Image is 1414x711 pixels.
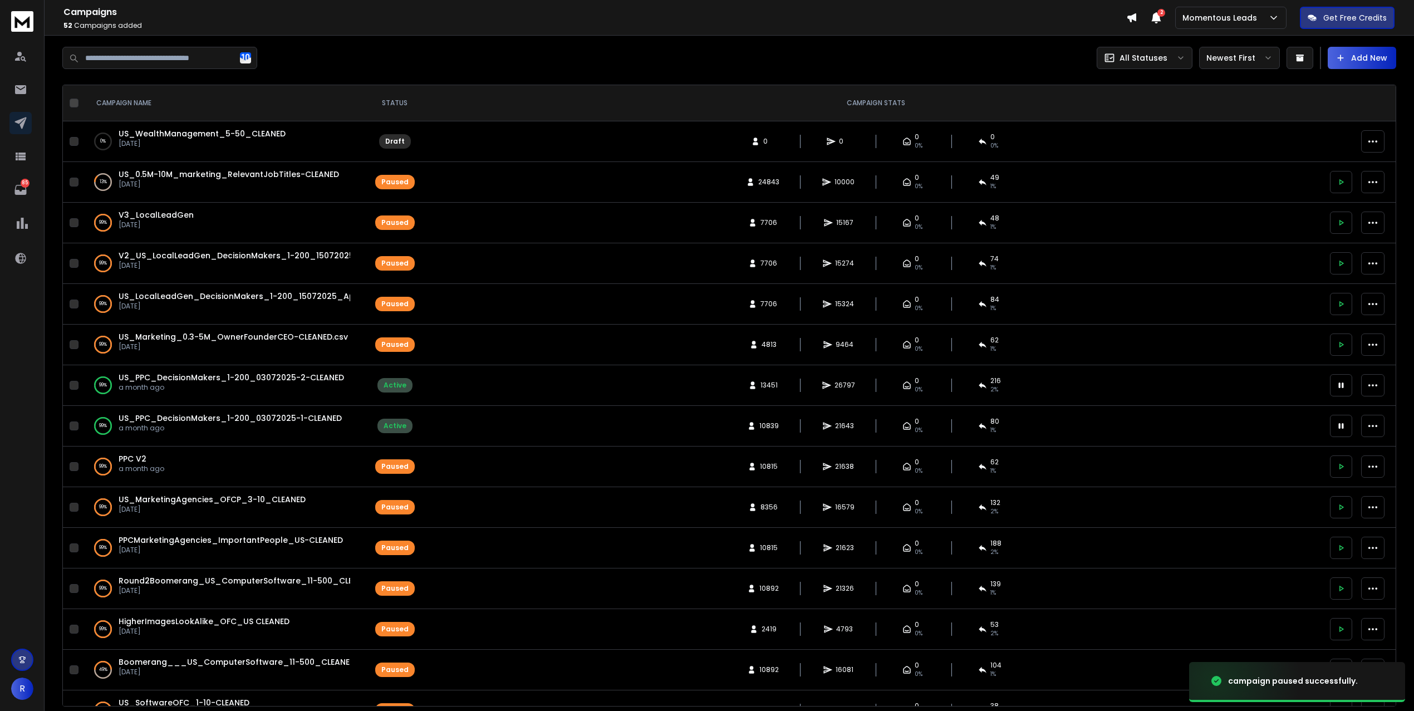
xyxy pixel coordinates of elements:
[119,464,164,473] p: a month ago
[915,539,919,548] span: 0
[763,137,774,146] span: 0
[915,304,922,313] span: 0%
[381,340,409,349] div: Paused
[83,447,361,487] td: 99%PPC V2a month ago
[915,702,919,710] span: 0
[119,413,342,424] a: US_PPC_DecisionMakers_1-200_03072025-1-CLEANED
[119,139,286,148] p: [DATE]
[83,406,361,447] td: 99%US_PPC_DecisionMakers_1-200_03072025-1-CLEANEDa month ago
[990,498,1000,507] span: 132
[83,568,361,609] td: 99%Round2Boomerang_US_ComputerSoftware_11-500_CLEANEDMailsVerify[DATE]
[915,620,919,629] span: 0
[99,217,107,228] p: 99 %
[1120,52,1167,63] p: All Statuses
[915,223,922,232] span: 0%
[759,665,779,674] span: 10892
[915,458,919,467] span: 0
[990,173,999,182] span: 49
[119,209,194,220] a: V3_LocalLeadGen
[762,340,777,349] span: 4813
[83,650,361,690] td: 49%Boomerang___US_ComputerSoftware_11-500_CLEANEDMailsVerify[DATE]
[990,336,999,345] span: 62
[1182,12,1261,23] p: Momentous Leads
[839,137,850,146] span: 0
[21,179,30,188] p: 85
[83,121,361,162] td: 0%US_WealthManagement_5-50_CLEANED[DATE]
[63,21,72,30] span: 52
[99,542,107,553] p: 99 %
[99,258,107,269] p: 99 %
[119,220,194,229] p: [DATE]
[915,467,922,475] span: 0%
[835,503,855,512] span: 16579
[990,263,996,272] span: 1 %
[99,380,107,391] p: 99 %
[835,259,854,268] span: 15274
[990,548,998,557] span: 2 %
[1300,7,1395,29] button: Get Free Credits
[915,173,919,182] span: 0
[1199,47,1280,69] button: Newest First
[915,498,919,507] span: 0
[83,203,361,243] td: 99%V3_LocalLeadGen[DATE]
[119,535,343,546] a: PPCMarketingAgencies_ImportantPeople_US-CLEANED
[119,575,417,586] a: Round2Boomerang_US_ComputerSoftware_11-500_CLEANEDMailsVerify
[11,11,33,32] img: logo
[119,331,348,342] span: US_Marketing_0.3-5M_OwnerFounderCEO-CLEANED.csv
[990,589,996,597] span: 1 %
[99,583,107,594] p: 99 %
[384,381,406,390] div: Active
[990,214,999,223] span: 48
[9,179,32,201] a: 85
[836,340,853,349] span: 9464
[759,584,779,593] span: 10892
[760,503,778,512] span: 8356
[915,345,922,354] span: 0%
[990,670,996,679] span: 1 %
[381,543,409,552] div: Paused
[119,424,342,433] p: a month ago
[990,304,996,313] span: 1 %
[1228,675,1358,687] div: campaign paused successfully.
[915,263,922,272] span: 0%
[381,665,409,674] div: Paused
[119,291,409,302] a: US_LocalLeadGen_DecisionMakers_1-200_15072025_Apollo-CLEANED
[760,300,777,308] span: 7706
[990,507,998,516] span: 2 %
[759,421,779,430] span: 10839
[990,133,995,141] span: 0
[1328,47,1396,69] button: Add New
[836,218,853,227] span: 15167
[915,629,922,638] span: 0%
[381,584,409,593] div: Paused
[915,580,919,589] span: 0
[760,462,778,471] span: 10815
[119,494,306,505] a: US_MarketingAgencies_OFCP_3-10_CLEANED
[758,178,779,187] span: 24843
[11,678,33,700] span: R
[990,182,996,191] span: 1 %
[119,250,426,261] a: V2_US_LocalLeadGen_DecisionMakers_1-200_15072025_Apollo-CLEANED
[915,214,919,223] span: 0
[915,589,922,597] span: 0%
[381,218,409,227] div: Paused
[990,385,998,394] span: 2 %
[835,300,854,308] span: 15324
[384,421,406,430] div: Active
[119,668,350,676] p: [DATE]
[119,656,399,668] a: Boomerang___US_ComputerSoftware_11-500_CLEANEDMailsVerify
[990,376,1001,385] span: 216
[990,661,1001,670] span: 104
[99,298,107,310] p: 99 %
[119,372,344,383] a: US_PPC_DecisionMakers_1-200_03072025-2-CLEANED
[915,661,919,670] span: 0
[381,178,409,187] div: Paused
[99,420,107,431] p: 99 %
[762,625,777,634] span: 2419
